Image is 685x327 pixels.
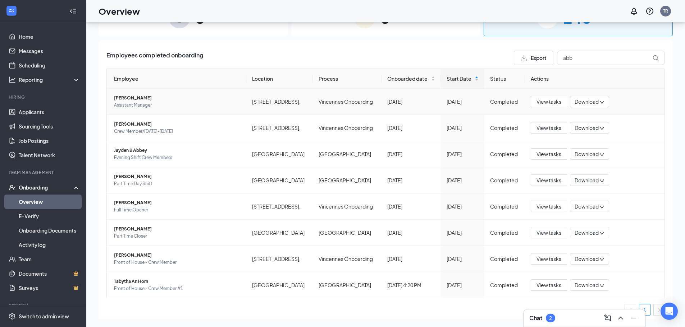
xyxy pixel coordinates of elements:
[19,58,80,73] a: Scheduling
[8,7,15,14] svg: WorkstreamLogo
[313,141,381,167] td: [GEOGRAPHIC_DATA]
[531,96,567,107] button: View tasks
[313,220,381,246] td: [GEOGRAPHIC_DATA]
[19,209,80,223] a: E-Verify
[531,253,567,265] button: View tasks
[575,177,599,184] span: Download
[114,102,241,109] span: Assistant Manager
[114,180,241,187] span: Part Time Day Shift
[114,278,241,285] span: Tabytha An Horn
[490,150,520,158] div: Completed
[599,205,604,210] span: down
[387,150,435,158] div: [DATE]
[629,314,638,322] svg: Minimize
[114,154,241,161] span: Evening Shift Crew Members
[657,308,661,312] span: right
[599,231,604,236] span: down
[602,312,613,324] button: ComposeMessage
[114,285,241,292] span: Front of House - Crew Member #1
[387,176,435,184] div: [DATE]
[387,75,430,83] span: Onboarded date
[557,51,665,65] input: Search by Name, Job Posting, or Process
[246,115,313,141] td: [STREET_ADDRESS],
[447,75,473,83] span: Start Date
[19,238,80,252] a: Activity log
[114,233,241,240] span: Part Time Closer
[639,304,650,316] li: 1
[313,69,381,89] th: Process
[575,124,599,132] span: Download
[536,255,561,263] span: View tasks
[529,314,542,322] h3: Chat
[387,98,435,106] div: [DATE]
[313,115,381,141] td: Vincennes Onboarding
[387,229,435,237] div: [DATE]
[114,199,241,206] span: [PERSON_NAME]
[382,69,441,89] th: Onboarded date
[9,76,16,83] svg: Analysis
[599,257,604,262] span: down
[19,252,80,266] a: Team
[661,303,678,320] div: Open Intercom Messenger
[114,94,241,102] span: [PERSON_NAME]
[575,255,599,263] span: Download
[114,259,241,266] span: Front of House - Crew Member
[575,150,599,158] span: Download
[615,312,626,324] button: ChevronUp
[653,304,665,316] button: right
[19,223,80,238] a: Onboarding Documents
[599,152,604,157] span: down
[114,252,241,259] span: [PERSON_NAME]
[525,69,665,89] th: Actions
[387,255,435,263] div: [DATE]
[313,167,381,193] td: [GEOGRAPHIC_DATA]
[19,281,80,295] a: SurveysCrown
[531,201,567,212] button: View tasks
[19,76,81,83] div: Reporting
[575,98,599,106] span: Download
[616,314,625,322] svg: ChevronUp
[490,202,520,210] div: Completed
[313,193,381,220] td: Vincennes Onboarding
[106,51,203,65] span: Employees completed onboarding
[490,281,520,289] div: Completed
[447,202,479,210] div: [DATE]
[630,7,638,15] svg: Notifications
[9,302,79,308] div: Payroll
[19,184,74,191] div: Onboarding
[531,122,567,134] button: View tasks
[531,148,567,160] button: View tasks
[531,279,567,291] button: View tasks
[114,128,241,135] span: Crew Member/[DATE]-[DATE]
[9,184,16,191] svg: UserCheck
[514,51,553,65] button: Export
[387,281,435,289] div: [DATE] 4:20 PM
[628,312,639,324] button: Minimize
[313,246,381,272] td: Vincennes Onboarding
[19,119,80,134] a: Sourcing Tools
[531,174,567,186] button: View tasks
[246,167,313,193] td: [GEOGRAPHIC_DATA]
[246,89,313,115] td: [STREET_ADDRESS],
[536,150,561,158] span: View tasks
[531,227,567,238] button: View tasks
[246,69,313,89] th: Location
[99,5,140,17] h1: Overview
[599,100,604,105] span: down
[645,7,654,15] svg: QuestionInfo
[19,44,80,58] a: Messages
[603,314,612,322] svg: ComposeMessage
[599,283,604,288] span: down
[536,98,561,106] span: View tasks
[490,229,520,237] div: Completed
[490,124,520,132] div: Completed
[19,29,80,44] a: Home
[313,89,381,115] td: Vincennes Onboarding
[19,266,80,281] a: DocumentsCrown
[313,272,381,298] td: [GEOGRAPHIC_DATA]
[246,220,313,246] td: [GEOGRAPHIC_DATA]
[653,304,665,316] li: Next Page
[447,229,479,237] div: [DATE]
[663,8,668,14] div: TR
[490,176,520,184] div: Completed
